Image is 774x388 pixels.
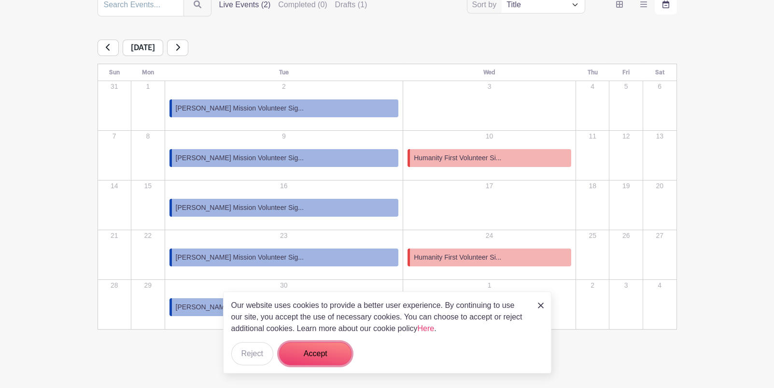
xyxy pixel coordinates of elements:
p: 13 [644,131,676,141]
img: close_button-5f87c8562297e5c2d7936805f587ecaba9071eb48480494691a3f1689db116b3.svg [538,303,544,308]
p: 30 [166,280,403,291]
th: Mon [131,64,165,81]
p: 1 [132,82,164,92]
a: [PERSON_NAME] Mission Volunteer Sig... [169,149,399,167]
p: 8 [132,131,164,141]
p: 19 [610,181,642,191]
p: 3 [610,280,642,291]
p: 17 [404,181,575,191]
p: 2 [577,280,609,291]
p: 23 [166,231,403,241]
p: 15 [132,181,164,191]
a: Humanity First Volunteer Si... [408,149,571,167]
p: 14 [99,181,131,191]
p: Our website uses cookies to provide a better user experience. By continuing to use our site, you ... [231,300,528,334]
p: 1 [404,280,575,291]
a: Here [418,324,435,333]
th: Thu [576,64,609,81]
a: Humanity First Volunteer Si... [408,249,571,266]
p: 7 [99,131,131,141]
a: [PERSON_NAME] Mission Volunteer Sig... [169,298,399,316]
p: 2 [166,82,403,92]
a: [PERSON_NAME] Mission Volunteer Sig... [169,199,399,217]
th: Tue [165,64,403,81]
a: [PERSON_NAME] Mission Volunteer Sig... [169,249,399,266]
th: Wed [403,64,576,81]
button: Reject [231,342,273,365]
p: 28 [99,280,131,291]
p: 29 [132,280,164,291]
th: Sat [643,64,676,81]
p: 3 [404,82,575,92]
p: 18 [577,181,609,191]
p: 4 [577,82,609,92]
span: [PERSON_NAME] Mission Volunteer Sig... [176,153,304,163]
p: 27 [644,231,676,241]
p: 21 [99,231,131,241]
span: Humanity First Volunteer Si... [414,252,501,263]
p: 25 [577,231,609,241]
span: [PERSON_NAME] Mission Volunteer Sig... [176,252,304,263]
p: 4 [644,280,676,291]
th: Sun [98,64,131,81]
p: 12 [610,131,642,141]
p: 9 [166,131,403,141]
p: 11 [577,131,609,141]
p: 20 [644,181,676,191]
p: 6 [644,82,676,92]
p: 5 [610,82,642,92]
span: [PERSON_NAME] Mission Volunteer Sig... [176,302,304,312]
span: Humanity First Volunteer Si... [414,153,501,163]
th: Fri [609,64,643,81]
p: 31 [99,82,131,92]
p: 24 [404,231,575,241]
span: [PERSON_NAME] Mission Volunteer Sig... [176,103,304,113]
span: [PERSON_NAME] Mission Volunteer Sig... [176,203,304,213]
p: 22 [132,231,164,241]
span: [DATE] [123,40,163,56]
p: 26 [610,231,642,241]
a: [PERSON_NAME] Mission Volunteer Sig... [169,99,399,117]
button: Accept [279,342,352,365]
p: 16 [166,181,403,191]
p: 10 [404,131,575,141]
